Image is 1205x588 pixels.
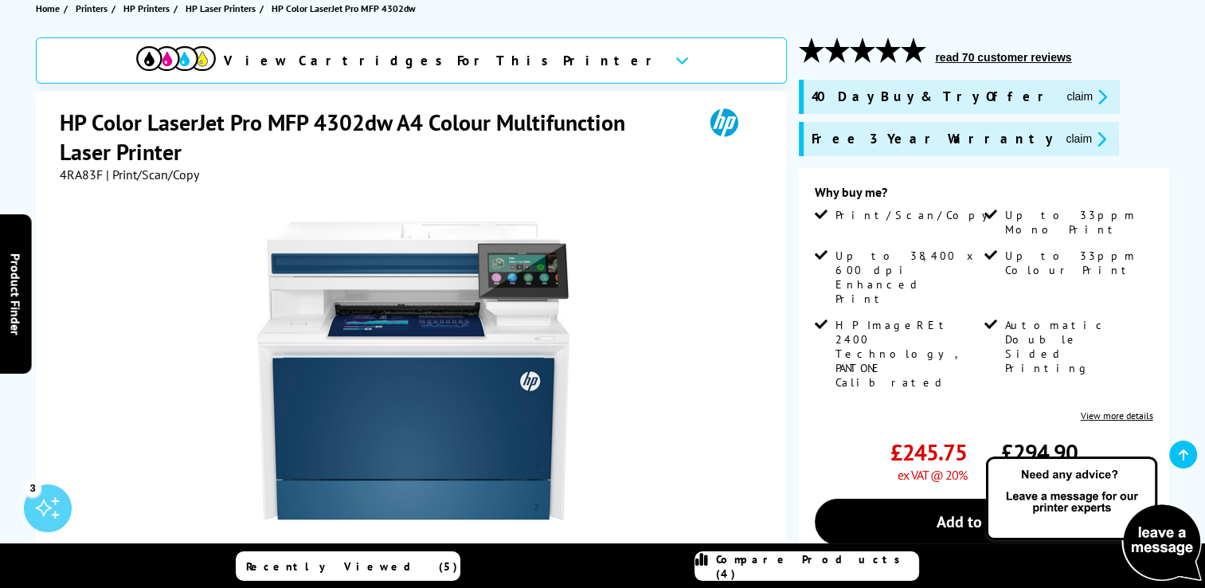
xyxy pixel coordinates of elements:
[835,318,980,390] span: HP ImageREt 2400 Technology, PANTONE Calibrated
[60,108,687,167] h1: HP Color LaserJet Pro MFP 4302dw A4 Colour Multifunction Laser Printer
[815,499,1152,545] a: Add to Basket
[224,52,662,69] span: View Cartridges For This Printer
[1081,410,1153,421] a: View more details
[1061,130,1111,148] button: promo-description
[136,46,216,71] img: cmyk-icon.svg
[687,108,761,137] img: HP
[812,88,1054,106] span: 40 Day Buy & Try Offer
[236,551,460,581] a: Recently Viewed (5)
[1004,208,1149,237] span: Up to 33ppm Mono Print
[24,479,41,496] div: 3
[257,214,569,527] img: HP Color LaserJet Pro MFP 4302dw
[1004,249,1149,277] span: Up to 33ppm Colour Print
[716,552,918,581] span: Compare Products (4)
[1001,437,1078,467] span: £294.90
[930,50,1076,65] button: read 70 customer reviews
[694,551,919,581] a: Compare Products (4)
[982,454,1205,585] img: Open Live Chat window
[60,167,103,182] span: 4RA83F
[890,437,967,467] span: £245.75
[106,167,199,182] span: | Print/Scan/Copy
[246,559,458,574] span: Recently Viewed (5)
[835,208,1000,222] span: Print/Scan/Copy
[898,467,967,483] span: ex VAT @ 20%
[8,253,24,335] span: Product Finder
[1062,88,1112,106] button: promo-description
[1004,318,1149,375] span: Automatic Double Sided Printing
[815,184,1152,208] div: Why buy me?
[835,249,980,306] span: Up to 38,400 x 600 dpi Enhanced Print
[812,130,1053,148] span: Free 3 Year Warranty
